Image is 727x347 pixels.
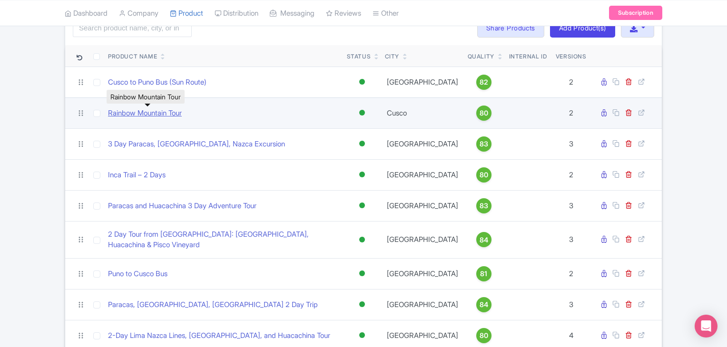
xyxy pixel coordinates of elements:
[381,289,464,320] td: [GEOGRAPHIC_DATA]
[357,106,367,120] div: Active
[480,330,488,341] span: 80
[569,108,573,117] span: 2
[468,106,500,121] a: 80
[468,266,500,281] a: 81
[480,139,488,149] span: 83
[480,170,488,180] span: 80
[108,299,318,310] a: Paracas, [GEOGRAPHIC_DATA], [GEOGRAPHIC_DATA] 2 Day Trip
[357,168,367,182] div: Active
[552,45,590,67] th: Versions
[480,235,488,245] span: 84
[569,139,573,148] span: 3
[357,199,367,212] div: Active
[480,269,487,279] span: 81
[480,108,488,118] span: 80
[477,19,544,38] a: Share Products
[108,170,166,181] a: Inca Trail – 2 Days
[569,201,573,210] span: 3
[468,198,500,213] a: 83
[108,229,339,251] a: 2 Day Tour from [GEOGRAPHIC_DATA]: [GEOGRAPHIC_DATA], Huacachina & Pisco Vineyard
[108,77,206,88] a: Cusco to Puno Bus (Sun Route)
[569,170,573,179] span: 2
[381,128,464,159] td: [GEOGRAPHIC_DATA]
[468,52,494,61] div: Quality
[381,258,464,289] td: [GEOGRAPHIC_DATA]
[357,328,367,342] div: Active
[695,315,717,337] div: Open Intercom Messenger
[108,52,157,61] div: Product Name
[480,201,488,211] span: 83
[108,201,256,212] a: Paracas and Huacachina 3 Day Adventure Tour
[569,235,573,244] span: 3
[108,330,330,341] a: 2-Day Lima Nazca Lines, [GEOGRAPHIC_DATA], and Huacachina Tour
[108,108,182,119] a: Rainbow Mountain Tour
[108,269,167,280] a: Puno to Cusco Bus
[569,300,573,309] span: 3
[480,299,488,310] span: 84
[357,233,367,247] div: Active
[108,139,285,150] a: 3 Day Paracas, [GEOGRAPHIC_DATA], Nazca Excursion
[357,75,367,89] div: Active
[468,328,500,343] a: 80
[347,52,371,61] div: Status
[550,19,615,38] a: Add Product(s)
[357,267,367,280] div: Active
[381,221,464,258] td: [GEOGRAPHIC_DATA]
[569,331,573,340] span: 4
[107,90,185,104] div: Rainbow Mountain Tour
[357,298,367,311] div: Active
[468,75,500,90] a: 82
[385,52,399,61] div: City
[468,232,500,247] a: 84
[480,77,488,87] span: 82
[73,19,192,37] input: Search product name, city, or interal id
[569,77,573,87] span: 2
[357,137,367,151] div: Active
[468,136,500,152] a: 83
[468,167,500,183] a: 80
[569,269,573,278] span: 2
[468,297,500,312] a: 84
[609,6,662,20] a: Subscription
[381,67,464,97] td: [GEOGRAPHIC_DATA]
[504,45,552,67] th: Internal ID
[381,97,464,128] td: Cusco
[381,159,464,190] td: [GEOGRAPHIC_DATA]
[381,190,464,221] td: [GEOGRAPHIC_DATA]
